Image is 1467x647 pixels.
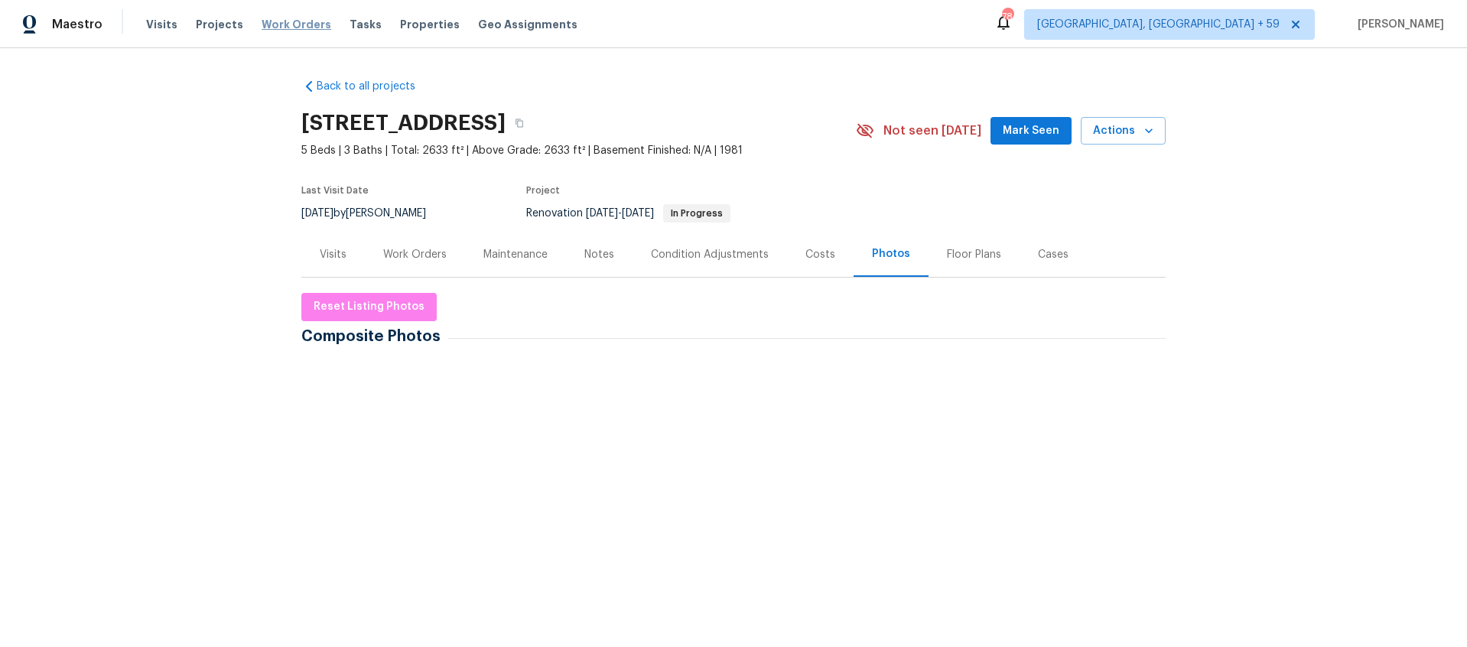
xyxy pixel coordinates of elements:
span: 5 Beds | 3 Baths | Total: 2633 ft² | Above Grade: 2633 ft² | Basement Finished: N/A | 1981 [301,143,856,158]
button: Mark Seen [990,117,1072,145]
button: Actions [1081,117,1166,145]
span: [DATE] [586,208,618,219]
span: Work Orders [262,17,331,32]
span: Last Visit Date [301,186,369,195]
div: Costs [805,247,835,262]
span: Project [526,186,560,195]
button: Reset Listing Photos [301,293,437,321]
span: Renovation [526,208,730,219]
span: [GEOGRAPHIC_DATA], [GEOGRAPHIC_DATA] + 59 [1037,17,1280,32]
div: Visits [320,247,346,262]
span: Actions [1093,122,1153,141]
div: Maintenance [483,247,548,262]
div: Work Orders [383,247,447,262]
span: Mark Seen [1003,122,1059,141]
a: Back to all projects [301,79,448,94]
div: Cases [1038,247,1069,262]
span: Reset Listing Photos [314,297,424,317]
span: Visits [146,17,177,32]
button: Copy Address [506,109,533,137]
div: Photos [872,246,910,262]
span: Tasks [350,19,382,30]
span: [DATE] [301,208,333,219]
div: Condition Adjustments [651,247,769,262]
div: 784 [1002,9,1013,24]
span: [PERSON_NAME] [1352,17,1444,32]
span: Maestro [52,17,102,32]
span: Not seen [DATE] [883,123,981,138]
span: In Progress [665,209,729,218]
span: Geo Assignments [478,17,577,32]
span: Properties [400,17,460,32]
span: [DATE] [622,208,654,219]
div: by [PERSON_NAME] [301,204,444,223]
span: - [586,208,654,219]
span: Projects [196,17,243,32]
h2: [STREET_ADDRESS] [301,115,506,131]
div: Notes [584,247,614,262]
div: Floor Plans [947,247,1001,262]
span: Composite Photos [301,329,448,344]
